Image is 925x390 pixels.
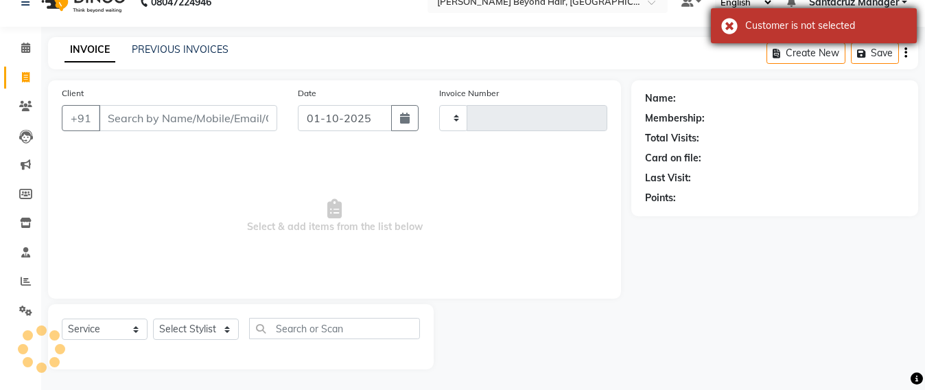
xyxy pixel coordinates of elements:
div: Customer is not selected [745,19,906,33]
div: Membership: [645,111,705,126]
div: Last Visit: [645,171,691,185]
a: INVOICE [65,38,115,62]
button: Save [851,43,899,64]
div: Name: [645,91,676,106]
button: +91 [62,105,100,131]
label: Invoice Number [439,87,499,100]
span: Select & add items from the list below [62,148,607,285]
a: PREVIOUS INVOICES [132,43,229,56]
div: Card on file: [645,151,701,165]
label: Client [62,87,84,100]
input: Search by Name/Mobile/Email/Code [99,105,277,131]
label: Date [298,87,316,100]
button: Create New [766,43,845,64]
div: Points: [645,191,676,205]
div: Total Visits: [645,131,699,146]
input: Search or Scan [249,318,420,339]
